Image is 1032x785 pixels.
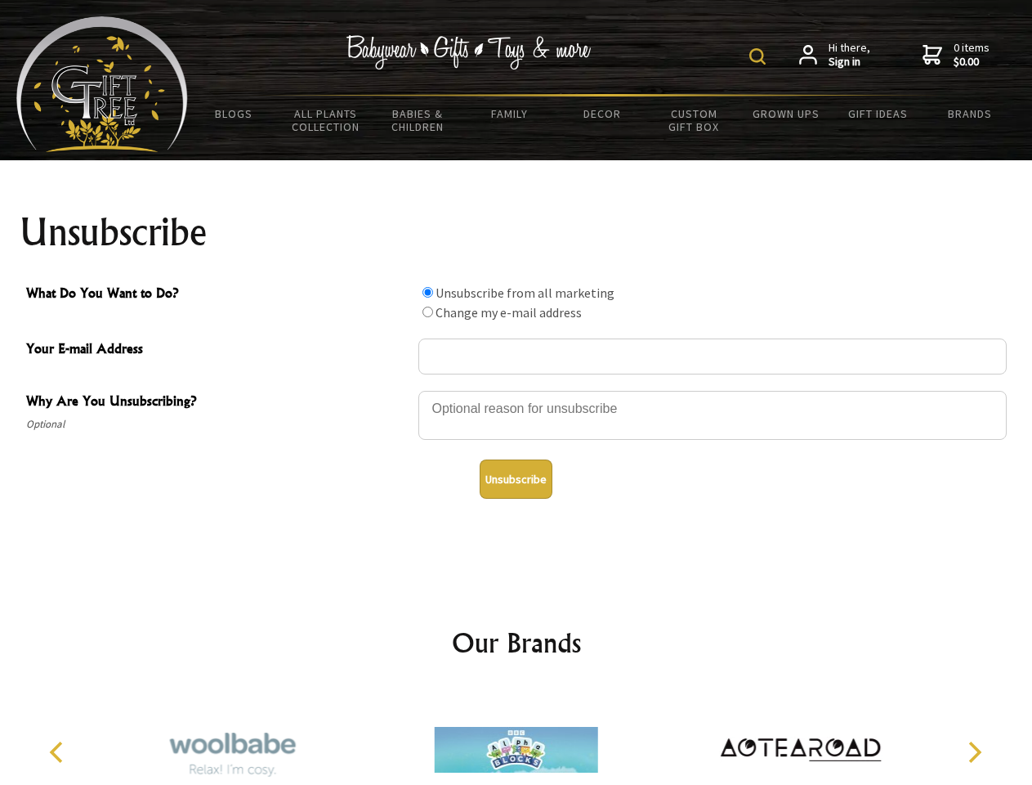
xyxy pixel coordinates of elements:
[923,41,990,70] a: 0 items$0.00
[464,96,556,131] a: Family
[648,96,740,144] a: Custom Gift Box
[556,96,648,131] a: Decor
[26,415,410,434] span: Optional
[26,391,410,415] span: Why Are You Unsubscribing?
[346,35,592,70] img: Babywear - Gifts - Toys & more
[372,96,464,144] a: Babies & Children
[436,285,614,301] label: Unsubscribe from all marketing
[436,304,582,321] label: Change my e-mail address
[954,55,990,70] strong: $0.00
[26,283,410,307] span: What Do You Want to Do?
[480,460,552,499] button: Unsubscribe
[418,391,1007,440] textarea: Why Are You Unsubscribing?
[418,339,1007,375] input: Your E-mail Address
[422,307,433,317] input: What Do You Want to Do?
[829,55,870,70] strong: Sign in
[422,287,433,298] input: What Do You Want to Do?
[280,96,373,144] a: All Plants Collection
[956,734,992,770] button: Next
[829,41,870,70] span: Hi there,
[954,40,990,70] span: 0 items
[33,623,1000,662] h2: Our Brands
[832,96,924,131] a: Gift Ideas
[41,734,77,770] button: Previous
[739,96,832,131] a: Grown Ups
[924,96,1016,131] a: Brands
[188,96,280,131] a: BLOGS
[26,339,410,362] span: Your E-mail Address
[799,41,870,70] a: Hi there,Sign in
[16,16,188,152] img: Babyware - Gifts - Toys and more...
[749,48,766,65] img: product search
[20,213,1013,252] h1: Unsubscribe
